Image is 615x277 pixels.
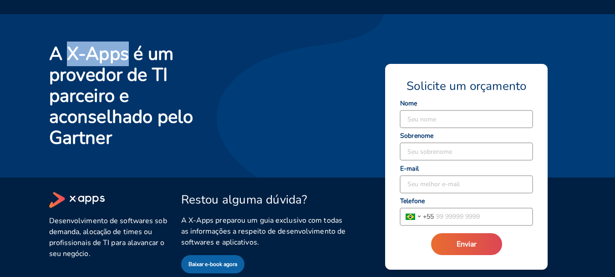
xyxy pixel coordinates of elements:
[434,208,533,225] input: 99 99999 9999
[400,143,533,160] input: Seu sobrenome
[400,176,533,193] input: Seu melhor e-mail
[423,212,434,221] span: + 55
[407,78,526,94] span: Solicite um orçamento
[49,215,170,259] span: Desenvolvimento de softwares sob demanda, alocação de times ou profissionais de TI para alavancar...
[181,255,244,273] button: Baixar e-book agora
[49,43,214,148] h2: A X-Apps é um provedor de TI parceiro e aconselhado pelo Gartner
[188,259,237,269] span: Baixar e-book agora
[181,192,308,208] span: Restou alguma dúvida?
[181,215,346,248] span: A X-Apps preparou um guia exclusivo com todas as informações a respeito de desenvolvimento de sof...
[431,233,502,255] button: Enviar
[400,110,533,128] input: Seu nome
[457,239,477,249] span: Enviar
